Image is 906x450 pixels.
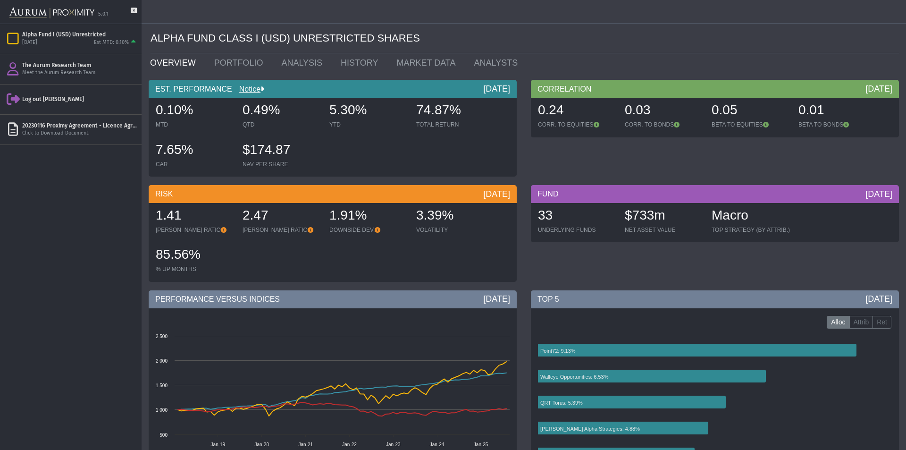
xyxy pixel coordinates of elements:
[211,442,226,447] text: Jan-19
[156,383,168,388] text: 1 500
[865,188,892,200] div: [DATE]
[712,101,789,121] div: 0.05
[389,53,467,72] a: MARKET DATA
[156,102,193,117] span: 0.10%
[540,348,576,354] text: Point72: 9.13%
[329,121,407,128] div: YTD
[625,206,702,226] div: $733m
[538,206,615,226] div: 33
[531,185,899,203] div: FUND
[540,374,609,380] text: Walleye Opportunities: 6.53%
[156,121,233,128] div: MTD
[467,53,529,72] a: ANALYSTS
[430,442,445,447] text: Jan-24
[416,101,494,121] div: 74.87%
[94,39,129,46] div: Est MTD: 0.10%
[22,31,138,38] div: Alpha Fund I (USD) Unrestricted
[474,442,488,447] text: Jan-25
[156,206,233,226] div: 1.41
[872,316,891,329] label: Ret
[538,102,564,117] span: 0.24
[159,433,168,438] text: 500
[483,188,510,200] div: [DATE]
[531,80,899,98] div: CORRELATION
[712,121,789,128] div: BETA TO EQUITIES
[329,206,407,226] div: 1.91%
[538,226,615,234] div: UNDERLYING FUNDS
[149,185,517,203] div: RISK
[156,226,233,234] div: [PERSON_NAME] RATIO
[538,121,615,128] div: CORR. TO EQUITIES
[342,442,357,447] text: Jan-22
[625,121,702,128] div: CORR. TO BONDS
[156,246,233,265] div: 85.56%
[149,80,517,98] div: EST. PERFORMANCE
[798,101,876,121] div: 0.01
[156,334,168,339] text: 2 500
[156,265,233,273] div: % UP MONTHS
[149,290,517,308] div: PERFORMANCE VERSUS INDICES
[416,226,494,234] div: VOLATILITY
[298,442,313,447] text: Jan-21
[540,400,583,406] text: QRT Torus: 5.39%
[712,206,790,226] div: Macro
[625,226,702,234] div: NET ASSET VALUE
[243,206,320,226] div: 2.47
[865,293,892,305] div: [DATE]
[416,121,494,128] div: TOTAL RETURN
[386,442,401,447] text: Jan-23
[22,122,138,129] div: 20230116 Proximy Agreement - Licence Agreement executed by Siemprelara.pdf
[531,290,899,308] div: TOP 5
[156,408,168,413] text: 1 000
[22,130,138,137] div: Click to Download Document.
[207,53,275,72] a: PORTFOLIO
[416,206,494,226] div: 3.39%
[151,24,899,53] div: ALPHA FUND CLASS I (USD) UNRESTRICTED SHARES
[156,358,168,364] text: 2 000
[22,39,37,46] div: [DATE]
[254,442,269,447] text: Jan-20
[232,85,260,93] a: Notice
[483,83,510,94] div: [DATE]
[243,141,320,161] div: $174.87
[156,161,233,168] div: CAR
[329,101,407,121] div: 5.30%
[9,2,94,24] img: Aurum-Proximity%20white.svg
[243,161,320,168] div: NAV PER SHARE
[827,316,849,329] label: Alloc
[849,316,873,329] label: Attrib
[712,226,790,234] div: TOP STRATEGY (BY ATTRIB.)
[243,226,320,234] div: [PERSON_NAME] RATIO
[483,293,510,305] div: [DATE]
[334,53,389,72] a: HISTORY
[22,61,138,69] div: The Aurum Research Team
[243,102,280,117] span: 0.49%
[625,101,702,121] div: 0.03
[143,53,207,72] a: OVERVIEW
[329,226,407,234] div: DOWNSIDE DEV.
[22,95,138,103] div: Log out [PERSON_NAME]
[98,11,109,18] div: 5.0.1
[540,426,640,432] text: [PERSON_NAME] Alpha Strategies: 4.88%
[798,121,876,128] div: BETA TO BONDS
[865,83,892,94] div: [DATE]
[156,141,233,161] div: 7.65%
[243,121,320,128] div: QTD
[232,84,264,94] div: Notice
[22,69,138,76] div: Meet the Aurum Research Team
[274,53,334,72] a: ANALYSIS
